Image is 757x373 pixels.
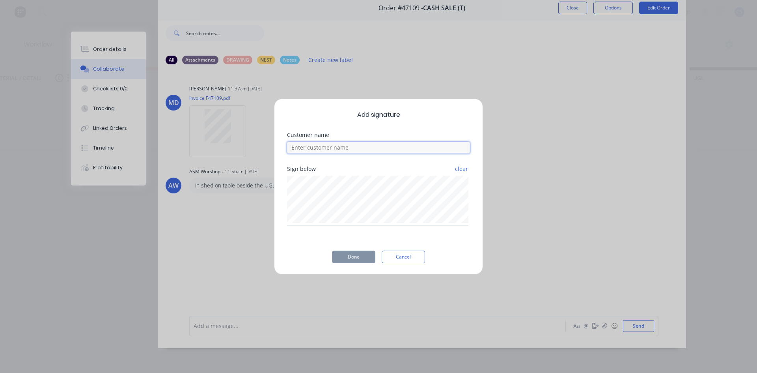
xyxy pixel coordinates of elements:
[455,162,468,176] button: clear
[382,251,425,263] button: Cancel
[287,166,470,172] div: Sign below
[287,132,470,138] div: Customer name
[287,110,470,120] span: Add signature
[332,251,375,263] button: Done
[287,142,470,154] input: Enter customer name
